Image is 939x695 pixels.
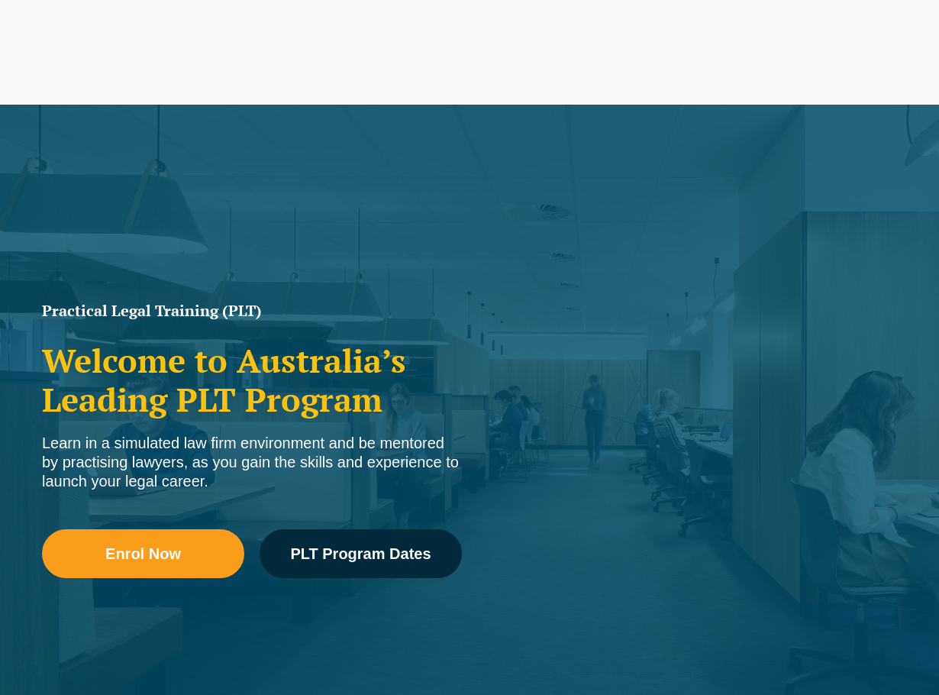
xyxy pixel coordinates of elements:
[105,546,181,561] span: Enrol Now
[42,341,462,419] h2: Welcome to Australia’s Leading PLT Program
[42,434,462,491] div: Learn in a simulated law firm environment and be mentored by practising lawyers, as you gain the ...
[42,529,244,578] a: Enrol Now
[260,529,462,578] a: PLT Program Dates
[42,303,462,318] h1: Practical Legal Training (PLT)
[290,546,431,561] span: PLT Program Dates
